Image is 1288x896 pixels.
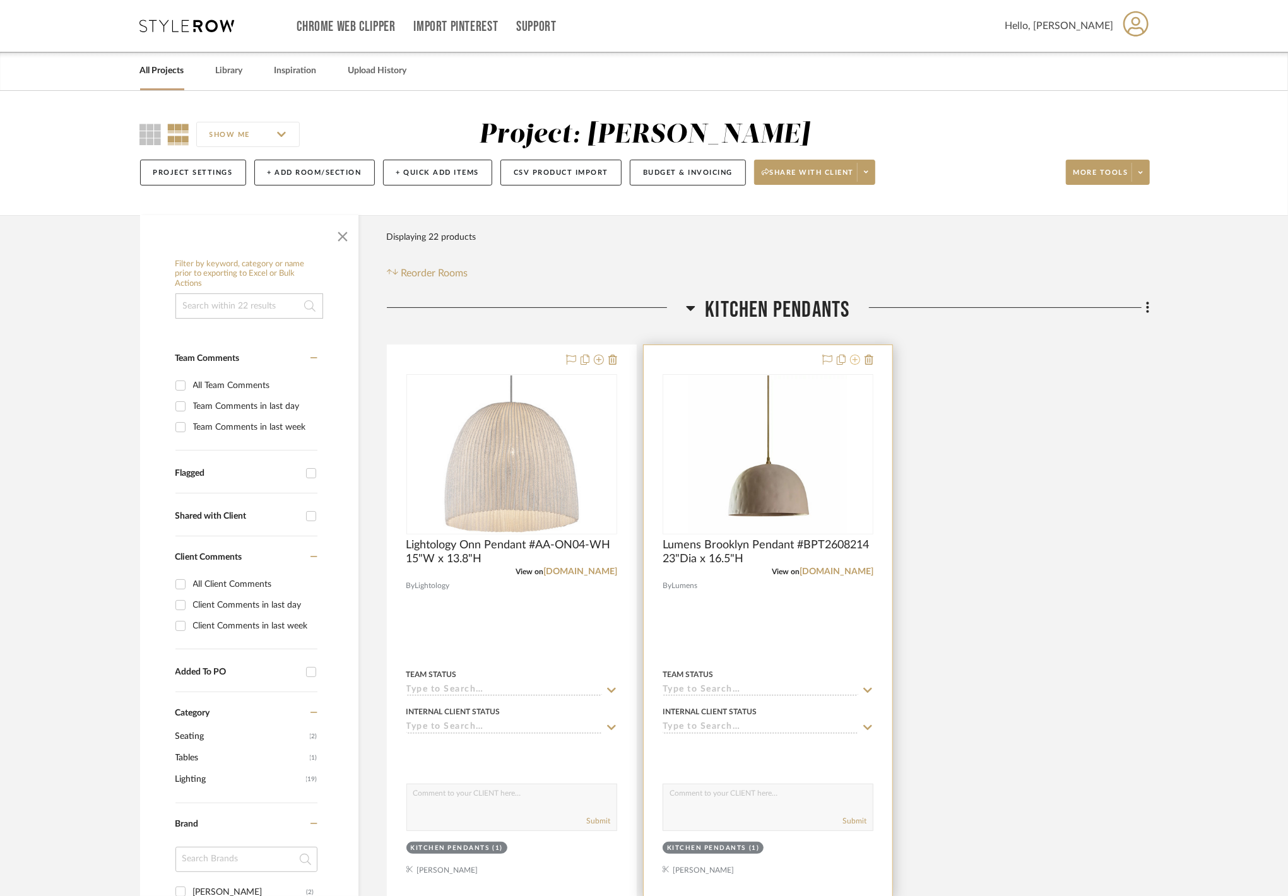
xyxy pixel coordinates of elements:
a: All Projects [140,62,184,80]
input: Type to Search… [663,722,858,734]
span: Brand [175,820,199,828]
a: Support [516,21,556,32]
div: Internal Client Status [663,706,757,717]
a: Upload History [348,62,407,80]
button: Share with client [754,160,875,185]
span: Kitchen Pendants [705,297,849,324]
div: Team Comments in last day [193,396,314,416]
span: Hello, [PERSON_NAME] [1005,18,1114,33]
button: + Add Room/Section [254,160,375,186]
div: Project: [PERSON_NAME] [479,122,810,148]
button: + Quick Add Items [383,160,493,186]
span: Team Comments [175,354,240,363]
input: Search Brands [175,847,317,872]
span: Lightology [415,580,450,592]
input: Type to Search… [406,722,602,734]
div: Team Status [663,669,713,680]
span: Reorder Rooms [401,266,468,281]
span: By [406,580,415,592]
span: (1) [310,748,317,768]
div: Client Comments in last week [193,616,314,636]
div: Kitchen Pendants [667,844,746,853]
button: Reorder Rooms [387,266,468,281]
a: [DOMAIN_NAME] [800,567,873,576]
span: More tools [1073,168,1128,187]
span: Category [175,708,210,719]
a: [DOMAIN_NAME] [543,567,617,576]
div: Kitchen Pendants [411,844,490,853]
div: Flagged [175,468,300,479]
button: Project Settings [140,160,246,186]
img: Lightology Onn Pendant #AA-ON04-WH 15"W x 13.8"H [433,375,591,533]
div: Internal Client Status [406,706,500,717]
span: Lighting [175,769,303,790]
div: All Team Comments [193,375,314,396]
span: (2) [310,726,317,746]
span: Seating [175,726,307,747]
button: Budget & Invoicing [630,160,746,186]
a: Import Pinterest [413,21,498,32]
span: By [663,580,671,592]
div: Displaying 22 products [387,225,476,250]
button: More tools [1066,160,1150,185]
span: View on [516,568,543,575]
span: Lightology Onn Pendant #AA-ON04-WH 15"W x 13.8"H [406,538,617,566]
a: Inspiration [275,62,317,80]
button: Submit [586,815,610,827]
a: Chrome Web Clipper [297,21,396,32]
input: Search within 22 results [175,293,323,319]
input: Type to Search… [663,685,858,697]
div: Client Comments in last day [193,595,314,615]
span: Tables [175,747,307,769]
span: Client Comments [175,553,242,562]
div: 0 [407,375,617,534]
div: (1) [493,844,504,853]
div: Team Comments in last week [193,417,314,437]
div: Team Status [406,669,457,680]
span: Lumens Brooklyn Pendant #BPT2608214 23"Dia x 16.5"H [663,538,873,566]
div: All Client Comments [193,574,314,594]
h6: Filter by keyword, category or name prior to exporting to Excel or Bulk Actions [175,259,323,289]
span: (19) [306,769,317,789]
div: Shared with Client [175,511,300,522]
button: Close [330,221,355,247]
span: Lumens [671,580,697,592]
input: Type to Search… [406,685,602,697]
div: Added To PO [175,667,300,678]
img: Lumens Brooklyn Pendant #BPT2608214 23"Dia x 16.5"H [689,375,847,533]
div: (1) [749,844,760,853]
a: Library [216,62,243,80]
span: Share with client [762,168,854,187]
button: CSV Product Import [500,160,622,186]
button: Submit [842,815,866,827]
span: View on [772,568,800,575]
